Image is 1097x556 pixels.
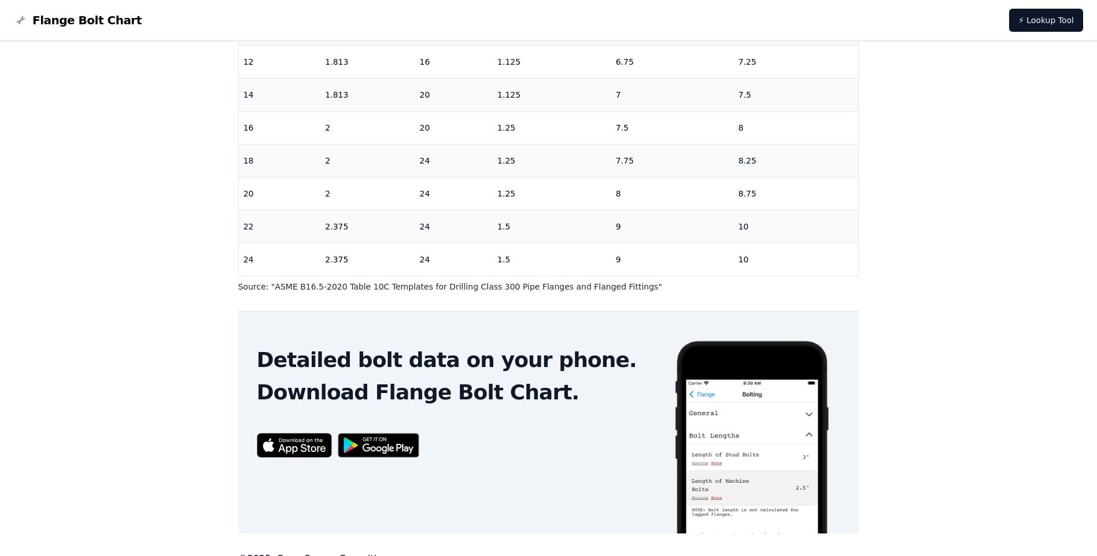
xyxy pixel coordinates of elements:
[493,177,611,210] td: 1.25
[320,45,415,78] td: 1.813
[320,111,415,144] td: 2
[415,210,493,243] td: 24
[415,78,493,111] td: 20
[14,12,142,28] a: Flange Bolt Chart LogoFlange Bolt Chart
[611,144,734,177] td: 7.75
[611,78,734,111] td: 7
[611,111,734,144] td: 7.5
[415,111,493,144] td: 20
[493,210,611,243] td: 1.5
[239,243,321,276] td: 24
[734,210,859,243] td: 10
[239,210,321,243] td: 22
[415,45,493,78] td: 16
[1009,9,1083,32] a: ⚡ Lookup Tool
[734,177,859,210] td: 8.75
[734,144,859,177] td: 8.25
[493,243,611,276] td: 1.5
[611,45,734,78] td: 6.75
[493,45,611,78] td: 1.125
[320,144,415,177] td: 2
[257,349,655,372] h2: Detailed bolt data on your phone.
[14,13,28,27] img: Flange Bolt Chart Logo
[734,111,859,144] td: 8
[320,177,415,210] td: 2
[734,45,859,78] td: 7.25
[611,210,734,243] td: 9
[239,78,321,111] td: 14
[734,243,859,276] td: 10
[239,177,321,210] td: 20
[611,243,734,276] td: 9
[493,111,611,144] td: 1.25
[320,78,415,111] td: 1.813
[320,210,415,243] td: 2.375
[493,144,611,177] td: 1.25
[415,144,493,177] td: 24
[415,243,493,276] td: 24
[332,427,426,464] img: Get it on Google Play
[493,78,611,111] td: 1.125
[257,433,332,458] img: App Store badge for the Flange Bolt Chart app
[239,45,321,78] td: 12
[239,111,321,144] td: 16
[238,281,859,292] p: Source: " ASME B16.5-2020 Table 10C Templates for Drilling Class 300 Pipe Flanges and Flanged Fit...
[415,177,493,210] td: 24
[734,78,859,111] td: 7.5
[611,177,734,210] td: 8
[239,144,321,177] td: 18
[32,12,142,28] span: Flange Bolt Chart
[320,243,415,276] td: 2.375
[257,381,655,404] h2: Download Flange Bolt Chart.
